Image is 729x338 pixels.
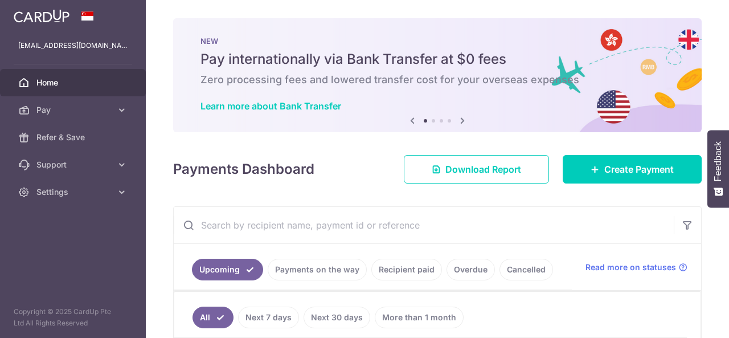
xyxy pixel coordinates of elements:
[445,162,521,176] span: Download Report
[404,155,549,184] a: Download Report
[563,155,702,184] a: Create Payment
[200,36,674,46] p: NEW
[200,73,674,87] h6: Zero processing fees and lowered transfer cost for your overseas expenses
[499,259,553,280] a: Cancelled
[174,207,674,243] input: Search by recipient name, payment id or reference
[36,104,112,116] span: Pay
[36,186,112,198] span: Settings
[18,40,128,51] p: [EMAIL_ADDRESS][DOMAIN_NAME]
[585,262,687,273] a: Read more on statuses
[604,162,674,176] span: Create Payment
[192,259,263,280] a: Upcoming
[656,304,718,332] iframe: Opens a widget where you can find more information
[304,307,370,328] a: Next 30 days
[193,307,234,328] a: All
[447,259,495,280] a: Overdue
[371,259,442,280] a: Recipient paid
[173,18,702,132] img: Bank transfer banner
[200,100,341,112] a: Learn more about Bank Transfer
[238,307,299,328] a: Next 7 days
[36,132,112,143] span: Refer & Save
[585,262,676,273] span: Read more on statuses
[268,259,367,280] a: Payments on the way
[36,159,112,170] span: Support
[375,307,464,328] a: More than 1 month
[200,50,674,68] h5: Pay internationally via Bank Transfer at $0 fees
[173,159,314,180] h4: Payments Dashboard
[713,141,723,181] span: Feedback
[707,130,729,207] button: Feedback - Show survey
[36,77,112,88] span: Home
[14,9,69,23] img: CardUp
